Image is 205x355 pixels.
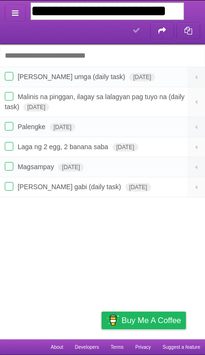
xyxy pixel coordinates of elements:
[5,162,13,171] label: Done
[5,93,184,111] span: Malinis na pinggan, ilagay sa lalagyan pag tuyo na (daily task)
[5,122,13,131] label: Done
[18,163,56,171] span: Magsampay
[51,339,63,355] a: About
[125,183,151,192] span: [DATE]
[18,143,111,151] span: Laga ng 2 egg, 2 banana saba
[18,183,123,191] span: [PERSON_NAME] gabi (daily task)
[75,339,99,355] a: Developers
[5,182,13,191] label: Done
[163,339,200,355] a: Suggest a feature
[50,123,75,132] span: [DATE]
[58,163,84,172] span: [DATE]
[113,143,138,152] span: [DATE]
[18,123,48,131] span: Palengke
[111,339,123,355] a: Terms
[23,103,49,112] span: [DATE]
[5,142,13,151] label: Done
[106,312,119,328] img: Buy me a coffee
[5,92,13,101] label: Done
[135,339,151,355] a: Privacy
[5,72,13,81] label: Done
[122,312,181,329] span: Buy me a coffee
[129,73,155,81] span: [DATE]
[18,73,128,81] span: [PERSON_NAME] umga (daily task)
[102,312,186,329] a: Buy me a coffee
